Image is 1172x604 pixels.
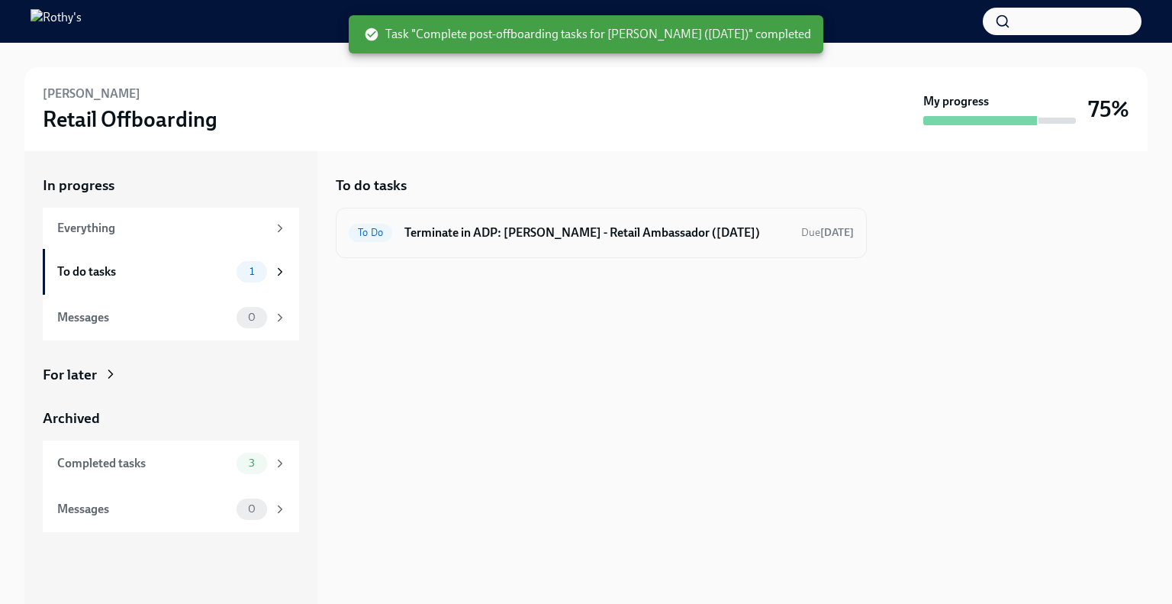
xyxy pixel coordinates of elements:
[43,365,299,385] a: For later
[336,176,407,195] h5: To do tasks
[923,93,989,110] strong: My progress
[240,457,264,469] span: 3
[57,309,230,326] div: Messages
[43,486,299,532] a: Messages0
[349,221,854,245] a: To DoTerminate in ADP: [PERSON_NAME] - Retail Ambassador ([DATE])Due[DATE]
[43,208,299,249] a: Everything
[43,86,140,102] h6: [PERSON_NAME]
[43,249,299,295] a: To do tasks1
[43,409,299,428] a: Archived
[240,266,263,277] span: 1
[364,26,811,43] span: Task "Complete post-offboarding tasks for [PERSON_NAME] ([DATE])" completed
[404,224,789,241] h6: Terminate in ADP: [PERSON_NAME] - Retail Ambassador ([DATE])
[57,455,230,472] div: Completed tasks
[1088,95,1129,123] h3: 75%
[801,225,854,240] span: August 29th, 2025 09:00
[801,226,854,239] span: Due
[43,176,299,195] a: In progress
[43,105,217,133] h3: Retail Offboarding
[57,501,230,518] div: Messages
[43,441,299,486] a: Completed tasks3
[239,312,265,323] span: 0
[31,9,82,34] img: Rothy's
[57,263,230,280] div: To do tasks
[43,295,299,341] a: Messages0
[349,227,392,238] span: To Do
[57,220,267,237] div: Everything
[820,226,854,239] strong: [DATE]
[239,503,265,515] span: 0
[43,365,97,385] div: For later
